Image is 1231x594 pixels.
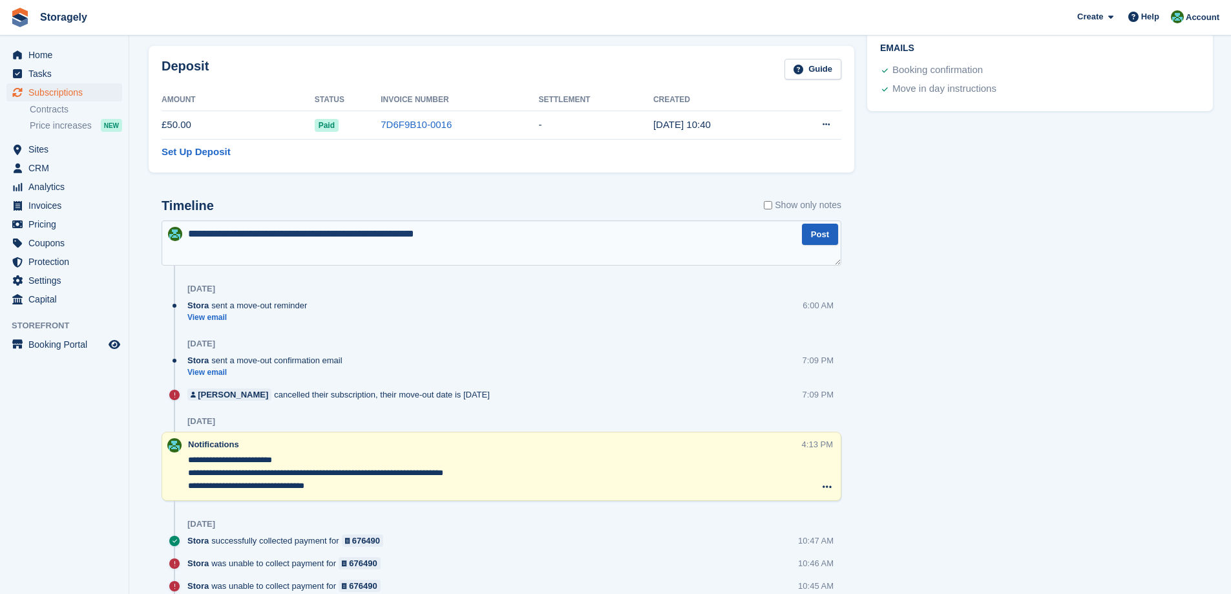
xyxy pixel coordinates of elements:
a: menu [6,196,122,215]
a: Storagely [35,6,92,28]
td: - [538,111,653,140]
span: Stora [187,535,209,547]
a: 676490 [339,580,381,592]
div: [DATE] [187,339,215,349]
span: Account [1186,11,1219,24]
a: menu [6,253,122,271]
div: sent a move-out confirmation email [187,354,349,366]
span: Analytics [28,178,106,196]
th: Amount [162,90,315,111]
span: Price increases [30,120,92,132]
a: View email [187,367,349,378]
a: [PERSON_NAME] [187,388,271,401]
a: 676490 [339,557,381,569]
span: Home [28,46,106,64]
span: Stora [187,557,209,569]
span: Paid [315,119,339,132]
a: Price increases NEW [30,118,122,133]
a: menu [6,234,122,252]
span: Stora [187,580,209,592]
a: menu [6,215,122,233]
div: 6:00 AM [803,299,834,312]
div: 676490 [352,535,380,547]
button: Post [802,224,838,245]
div: 676490 [349,557,377,569]
a: Preview store [107,337,122,352]
span: Stora [187,299,209,312]
img: Notifications [168,227,182,241]
a: Guide [784,59,841,80]
div: 4:13 PM [802,438,833,451]
span: Booking Portal [28,335,106,354]
td: £50.00 [162,111,315,140]
a: View email [187,312,313,323]
div: successfully collected payment for [187,535,390,547]
span: Capital [28,290,106,308]
div: 676490 [349,580,377,592]
th: Created [653,90,781,111]
a: 7D6F9B10-0016 [381,119,452,130]
span: Stora [187,354,209,366]
a: menu [6,290,122,308]
span: Subscriptions [28,83,106,101]
h2: Emails [880,43,1200,54]
span: Help [1141,10,1159,23]
a: menu [6,83,122,101]
label: Show only notes [764,198,841,212]
div: [DATE] [187,416,215,427]
h2: Timeline [162,198,214,213]
div: [DATE] [187,284,215,294]
div: Booking confirmation [892,63,983,78]
a: menu [6,159,122,177]
div: was unable to collect payment for [187,557,387,569]
h2: Deposit [162,59,209,80]
a: menu [6,335,122,354]
a: menu [6,178,122,196]
div: 7:09 PM [803,388,834,401]
div: 10:46 AM [798,557,834,569]
span: Sites [28,140,106,158]
div: 10:45 AM [798,580,834,592]
a: Set Up Deposit [162,145,231,160]
div: Move in day instructions [892,81,996,97]
span: Invoices [28,196,106,215]
a: menu [6,140,122,158]
th: Status [315,90,381,111]
span: Pricing [28,215,106,233]
a: menu [6,46,122,64]
div: sent a move-out reminder [187,299,313,312]
div: 7:09 PM [803,354,834,366]
div: [PERSON_NAME] [198,388,268,401]
span: CRM [28,159,106,177]
input: Show only notes [764,198,772,212]
span: Create [1077,10,1103,23]
th: Invoice Number [381,90,538,111]
span: Notifications [188,440,239,449]
a: menu [6,271,122,290]
img: stora-icon-8386f47178a22dfd0bd8f6a31ec36ba5ce8667c1dd55bd0f319d3a0aa187defe.svg [10,8,30,27]
div: [DATE] [187,519,215,529]
span: Storefront [12,319,129,332]
span: Protection [28,253,106,271]
div: 10:47 AM [798,535,834,547]
div: NEW [101,119,122,132]
a: 676490 [342,535,384,547]
span: Tasks [28,65,106,83]
a: Contracts [30,103,122,116]
div: was unable to collect payment for [187,580,387,592]
time: 2025-07-03 09:40:32 UTC [653,119,711,130]
span: Settings [28,271,106,290]
span: Coupons [28,234,106,252]
a: menu [6,65,122,83]
img: Notifications [1171,10,1184,23]
div: cancelled their subscription, their move-out date is [DATE] [187,388,496,401]
th: Settlement [538,90,653,111]
img: Notifications [167,438,182,452]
